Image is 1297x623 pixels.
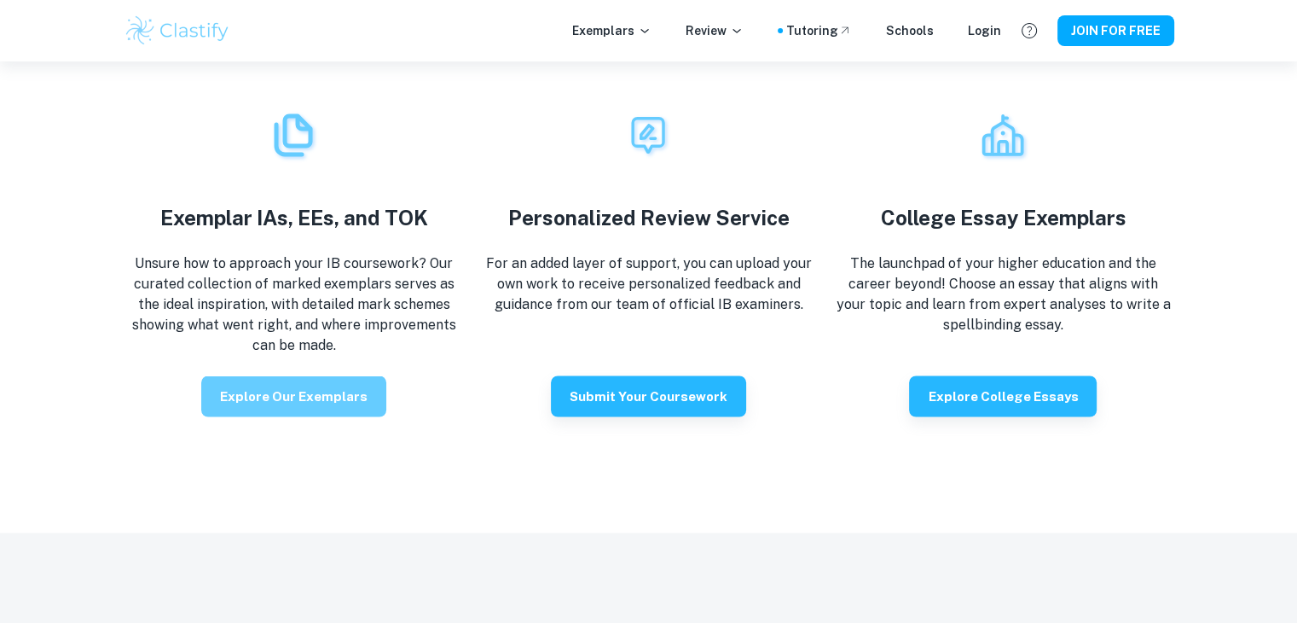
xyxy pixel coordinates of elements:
[124,253,465,355] p: Unsure how to approach your IB coursework? Our curated collection of marked exemplars serves as t...
[124,201,465,232] h4: Exemplar IAs, EEs, and TOK
[968,21,1001,40] a: Login
[786,21,852,40] a: Tutoring
[201,387,386,403] a: Explore our exemplars
[201,376,386,416] button: Explore our exemplars
[686,21,744,40] p: Review
[832,201,1173,232] h4: College Essay Exemplars
[478,253,819,314] p: For an added layer of support, you can upload your own work to receive personalized feedback and ...
[977,109,1028,160] img: Review
[1057,15,1174,46] button: JOIN FOR FREE
[551,376,746,416] button: Submit your coursework
[478,201,819,232] h4: Personalized Review Service
[551,387,746,403] a: Submit your coursework
[572,21,651,40] p: Exemplars
[622,109,674,160] img: Review
[1015,16,1044,45] button: Help and Feedback
[832,253,1173,335] p: The launchpad of your higher education and the career beyond! Choose an essay that aligns with yo...
[268,109,319,160] img: Exemplars
[909,387,1097,403] a: Explore College Essays
[124,14,232,48] img: Clastify logo
[886,21,934,40] a: Schools
[909,376,1097,416] button: Explore College Essays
